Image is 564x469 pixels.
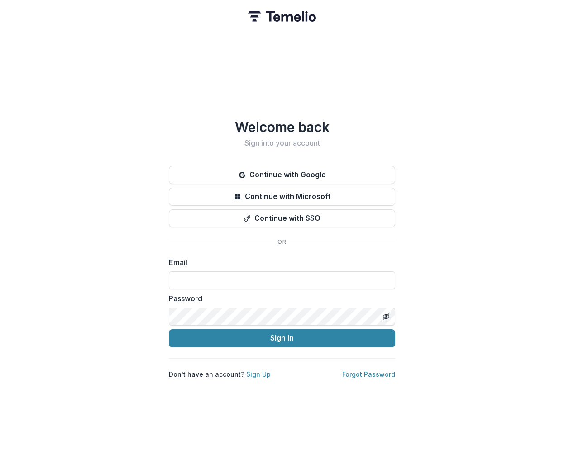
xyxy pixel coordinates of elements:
[169,293,390,304] label: Password
[169,257,390,268] label: Email
[248,11,316,22] img: Temelio
[169,370,271,379] p: Don't have an account?
[169,119,395,135] h1: Welcome back
[246,370,271,378] a: Sign Up
[169,209,395,227] button: Continue with SSO
[342,370,395,378] a: Forgot Password
[379,309,393,324] button: Toggle password visibility
[169,188,395,206] button: Continue with Microsoft
[169,166,395,184] button: Continue with Google
[169,329,395,347] button: Sign In
[169,139,395,147] h2: Sign into your account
